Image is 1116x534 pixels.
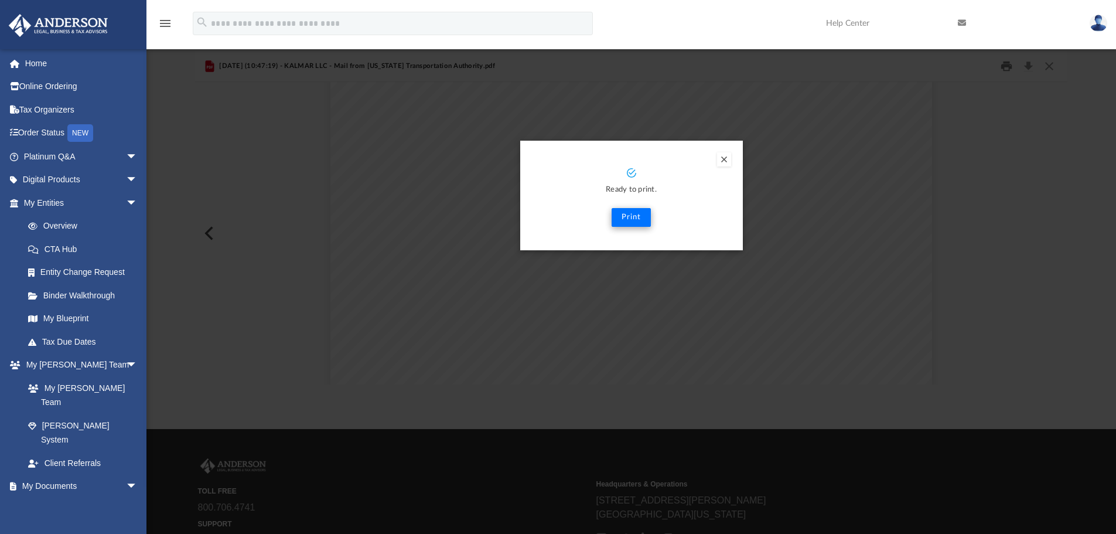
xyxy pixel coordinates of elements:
[195,51,1068,385] div: Preview
[16,451,149,475] a: Client Referrals
[16,307,149,331] a: My Blueprint
[8,145,155,168] a: Platinum Q&Aarrow_drop_down
[532,183,731,197] p: Ready to print.
[67,124,93,142] div: NEW
[16,261,155,284] a: Entity Change Request
[8,353,149,377] a: My [PERSON_NAME] Teamarrow_drop_down
[158,22,172,30] a: menu
[16,237,155,261] a: CTA Hub
[16,330,155,353] a: Tax Due Dates
[8,168,155,192] a: Digital Productsarrow_drop_down
[8,475,149,498] a: My Documentsarrow_drop_down
[126,145,149,169] span: arrow_drop_down
[16,376,144,414] a: My [PERSON_NAME] Team
[196,16,209,29] i: search
[8,75,155,98] a: Online Ordering
[126,168,149,192] span: arrow_drop_down
[8,52,155,75] a: Home
[126,191,149,215] span: arrow_drop_down
[8,121,155,145] a: Order StatusNEW
[158,16,172,30] i: menu
[612,208,651,227] button: Print
[16,414,149,451] a: [PERSON_NAME] System
[126,353,149,377] span: arrow_drop_down
[8,191,155,215] a: My Entitiesarrow_drop_down
[16,215,155,238] a: Overview
[1090,15,1107,32] img: User Pic
[16,284,155,307] a: Binder Walkthrough
[8,98,155,121] a: Tax Organizers
[126,475,149,499] span: arrow_drop_down
[5,14,111,37] img: Anderson Advisors Platinum Portal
